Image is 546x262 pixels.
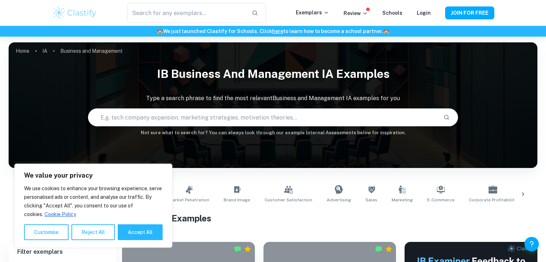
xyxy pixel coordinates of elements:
[127,3,246,23] input: Search for any exemplars...
[296,9,329,17] p: Exemplars
[24,184,163,219] p: We use cookies to enhance your browsing experience, serve personalised ads or content, and analys...
[24,171,163,180] p: We value your privacy
[14,164,172,248] div: We value your privacy
[244,245,251,253] div: Premium
[16,46,29,56] a: Home
[375,245,382,253] img: Marked
[234,245,241,253] img: Marked
[1,27,545,35] h6: We just launched Clastify for Schools. Click to learn how to become a school partner.
[9,62,537,85] h1: IB Business and Management IA examples
[71,224,115,240] button: Reject All
[365,197,377,203] span: Sales
[385,245,392,253] div: Premium
[52,6,98,20] img: Clastify logo
[42,46,47,56] a: IA
[157,28,163,34] span: 🏫
[383,28,389,34] span: 🏫
[9,129,537,136] h6: Not sure what to search for? You can always look through our example Internal Assessments below f...
[60,47,123,55] p: Business and Management
[9,242,116,262] h6: Filter exemplars
[35,212,511,225] h1: All Business and Management IA Examples
[392,197,413,203] span: Marketing
[24,224,69,240] button: Customise
[327,197,351,203] span: Advertising
[427,197,454,203] span: E-commerce
[344,9,368,17] p: Review
[9,94,537,103] p: Type a search phrase to find the most relevant Business and Management IA examples for you
[88,107,438,127] input: E.g. tech company expansion, marketing strategies, motivation theories...
[417,10,431,16] a: Login
[382,10,402,16] a: Schools
[445,6,494,19] button: JOIN FOR FREE
[44,211,76,217] a: Cookie Policy
[118,224,163,240] button: Accept All
[524,237,539,251] button: Help and Feedback
[440,111,453,123] button: Search
[469,197,517,203] span: Corporate Profitability
[169,197,209,203] span: Market Penetration
[265,197,312,203] span: Customer Satisfaction
[272,28,283,34] a: here
[224,197,250,203] span: Brand Image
